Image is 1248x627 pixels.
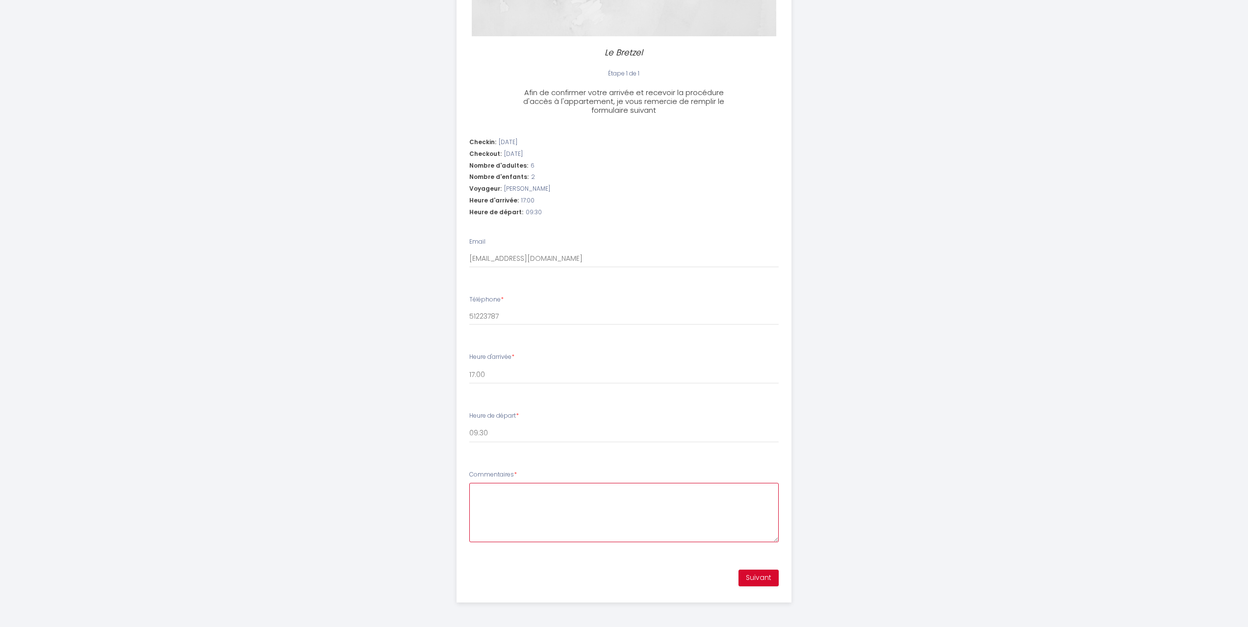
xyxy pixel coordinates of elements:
span: [PERSON_NAME] [504,184,550,194]
span: 17:00 [521,196,535,205]
span: 2 [531,173,535,182]
span: Checkin: [469,138,496,147]
span: 6 [531,161,535,171]
span: [DATE] [504,150,523,159]
span: Checkout: [469,150,502,159]
span: 09:30 [526,208,542,217]
label: Heure d'arrivée [469,352,514,362]
span: [DATE] [499,138,517,147]
label: Téléphone [469,295,504,304]
label: Heure de départ [469,411,519,421]
span: Voyageur: [469,184,502,194]
span: Heure d'arrivée: [469,196,519,205]
span: Nombre d'enfants: [469,173,529,182]
label: Email [469,237,485,247]
span: Étape 1 de 1 [608,69,639,77]
span: Nombre d'adultes: [469,161,528,171]
label: Commentaires [469,470,517,479]
p: Le Bretzel [519,46,729,59]
button: Suivant [739,570,779,586]
span: Heure de départ: [469,208,523,217]
span: Afin de confirmer votre arrivée et recevoir la procédure d'accès à l'appartement, je vous remerci... [523,87,724,115]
